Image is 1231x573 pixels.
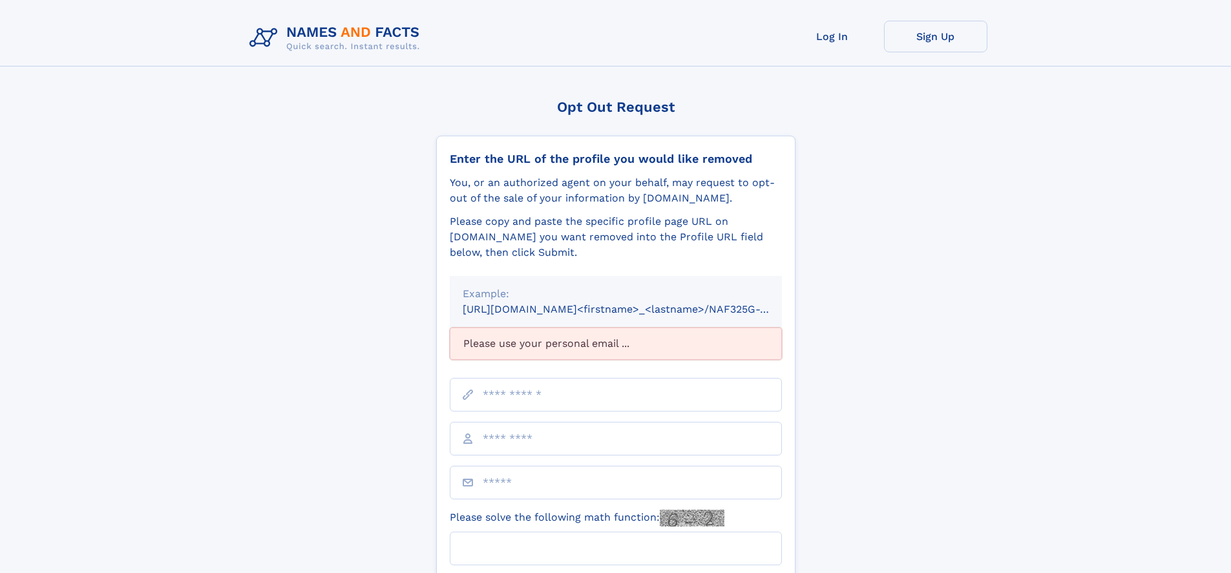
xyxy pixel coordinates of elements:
div: Example: [463,286,769,302]
a: Sign Up [884,21,987,52]
a: Log In [781,21,884,52]
img: Logo Names and Facts [244,21,430,56]
small: [URL][DOMAIN_NAME]<firstname>_<lastname>/NAF325G-xxxxxxxx [463,303,806,315]
div: Enter the URL of the profile you would like removed [450,152,782,166]
div: Please use your personal email ... [450,328,782,360]
label: Please solve the following math function: [450,510,724,526]
div: Opt Out Request [436,99,795,115]
div: Please copy and paste the specific profile page URL on [DOMAIN_NAME] you want removed into the Pr... [450,214,782,260]
div: You, or an authorized agent on your behalf, may request to opt-out of the sale of your informatio... [450,175,782,206]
